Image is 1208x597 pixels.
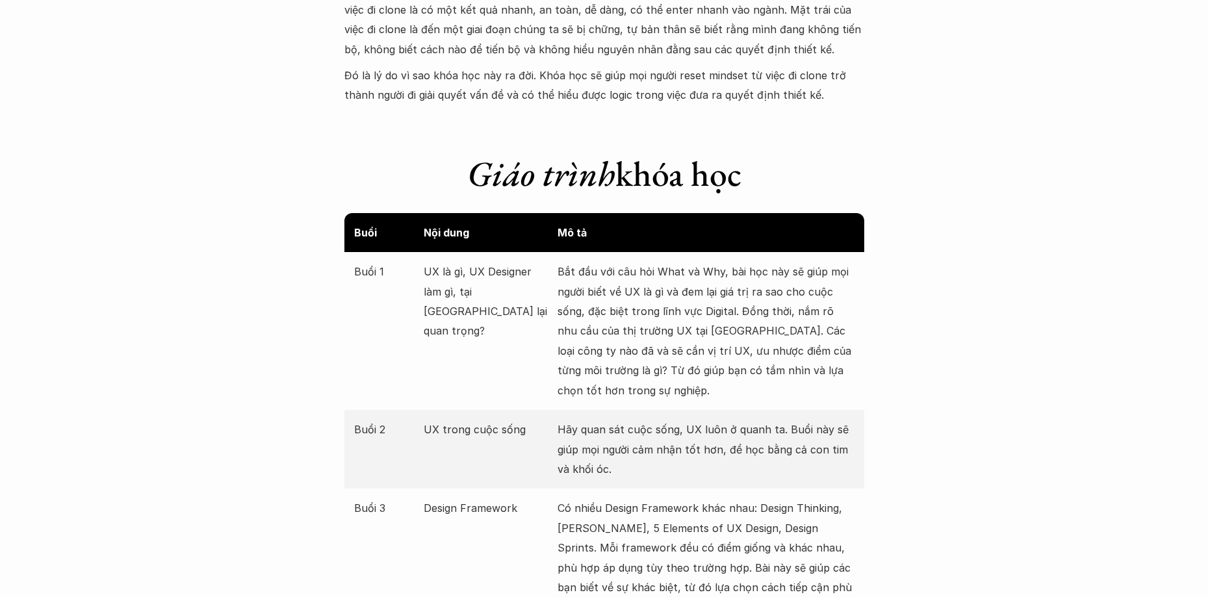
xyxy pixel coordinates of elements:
p: UX trong cuộc sống [424,420,551,439]
p: Design Framework [424,498,551,518]
strong: Nội dung [424,226,469,239]
p: Bắt đầu với câu hỏi What và Why, bài học này sẽ giúp mọi người biết về UX là gì và đem lại giá tr... [558,262,855,400]
em: Giáo trình [467,151,615,196]
strong: Mô tả [558,226,587,239]
p: UX là gì, UX Designer làm gì, tại [GEOGRAPHIC_DATA] lại quan trọng? [424,262,551,341]
strong: Buổi [354,226,377,239]
p: Đó là lý do vì sao khóa học này ra đời. Khóa học sẽ giúp mọi người reset mindset từ việc đi clone... [344,66,864,105]
p: Buổi 2 [354,420,418,439]
h1: khóa học [344,153,864,195]
p: Buổi 3 [354,498,418,518]
p: Hãy quan sát cuộc sống, UX luôn ở quanh ta. Buổi này sẽ giúp mọi người cảm nhận tốt hơn, để học b... [558,420,855,479]
p: Buổi 1 [354,262,418,281]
